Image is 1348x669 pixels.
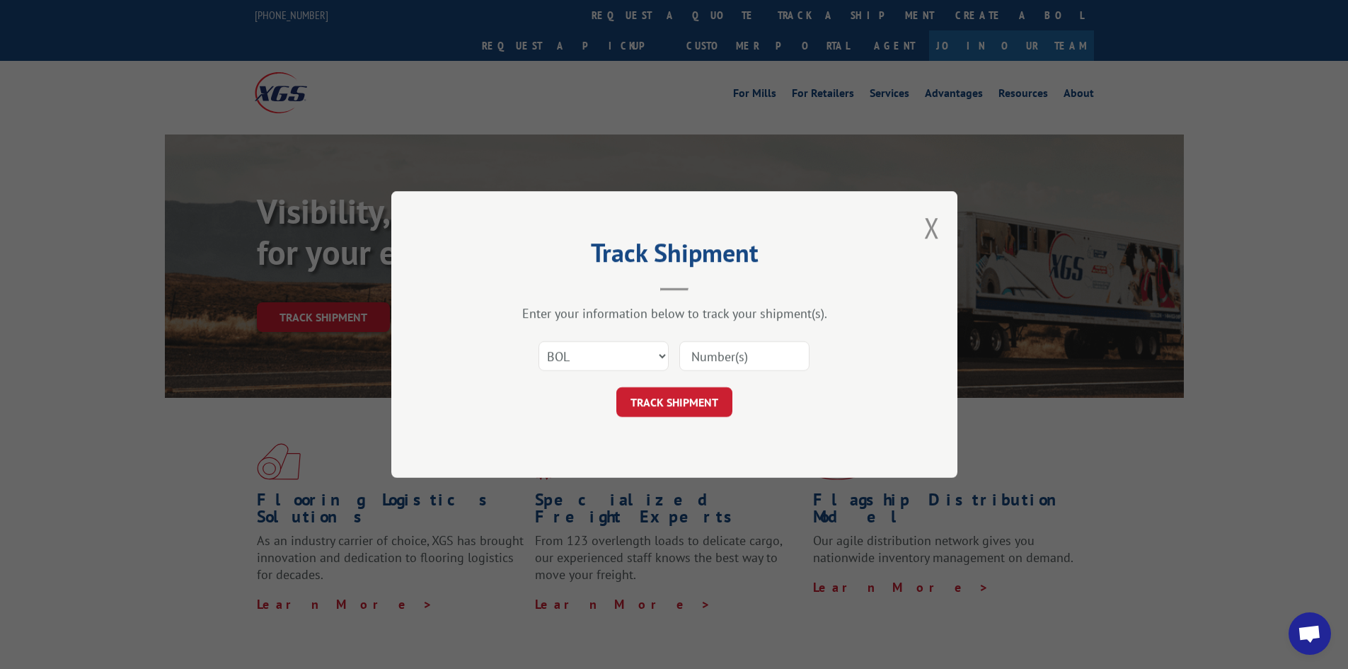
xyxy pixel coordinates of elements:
div: Enter your information below to track your shipment(s). [462,305,887,321]
input: Number(s) [679,341,810,371]
a: Open chat [1289,612,1331,655]
button: Close modal [924,209,940,246]
button: TRACK SHIPMENT [616,387,732,417]
h2: Track Shipment [462,243,887,270]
